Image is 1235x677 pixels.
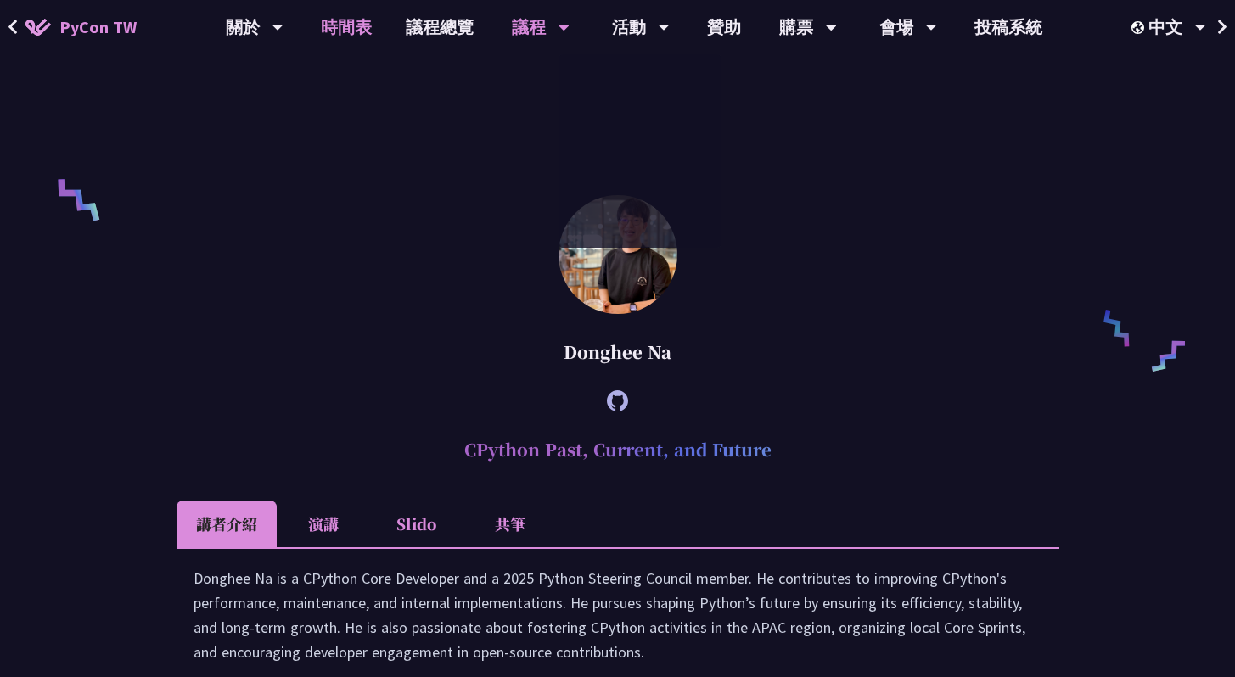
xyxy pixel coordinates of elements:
[370,501,463,547] li: Slido
[277,501,370,547] li: 演講
[25,19,51,36] img: Home icon of PyCon TW 2025
[1131,21,1148,34] img: Locale Icon
[177,424,1059,475] h2: CPython Past, Current, and Future
[559,195,677,314] img: Donghee Na
[463,501,557,547] li: 共筆
[59,14,137,40] span: PyCon TW
[177,501,277,547] li: 講者介紹
[177,327,1059,378] div: Donghee Na
[8,6,154,48] a: PyCon TW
